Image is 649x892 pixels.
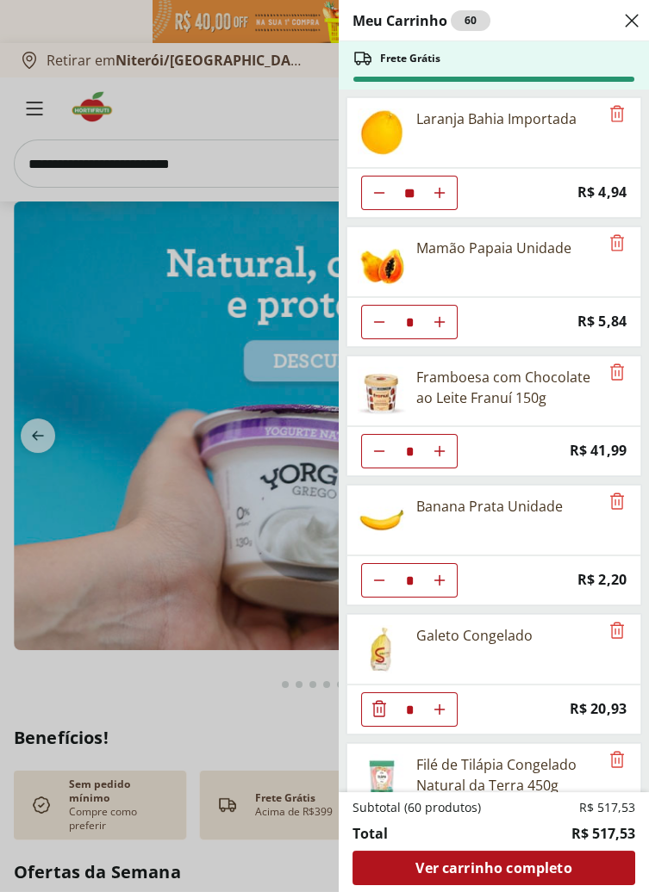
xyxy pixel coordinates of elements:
button: Diminuir Quantidade [362,176,396,210]
div: Filé de Tilápia Congelado Natural da Terra 450g [416,754,599,796]
span: R$ 517,53 [579,799,635,816]
input: Quantidade Atual [396,693,422,726]
img: Principal [358,625,406,673]
span: Frete Grátis [380,52,440,65]
span: R$ 4,94 [577,181,627,204]
input: Quantidade Atual [396,177,422,209]
button: Aumentar Quantidade [422,176,457,210]
button: Aumentar Quantidade [422,563,457,598]
span: R$ 5,84 [577,310,627,333]
input: Quantidade Atual [396,564,422,597]
button: Remove [607,362,627,383]
button: Aumentar Quantidade [422,305,457,339]
button: Diminuir Quantidade [362,692,396,727]
img: Filé de Tilápia Congelado Natural da Terra 450g [358,754,406,802]
button: Diminuir Quantidade [362,305,396,339]
input: Quantidade Atual [396,306,422,338]
span: R$ 2,20 [577,568,627,592]
button: Remove [607,492,627,512]
img: Principal [358,367,406,415]
span: R$ 517,53 [571,823,635,844]
button: Diminuir Quantidade [362,434,396,468]
div: Framboesa com Chocolate ao Leite Franuí 150g [416,367,599,408]
img: Mamão Papaia Unidade [358,238,406,286]
button: Remove [607,621,627,641]
span: R$ 20,93 [570,697,627,721]
button: Remove [607,104,627,125]
button: Remove [607,233,627,254]
span: Total [353,823,388,844]
span: Ver carrinho completo [415,861,571,875]
button: Aumentar Quantidade [422,692,457,727]
span: Subtotal (60 produtos) [353,799,481,816]
a: Ver carrinho completo [353,851,635,885]
div: Mamão Papaia Unidade [416,238,571,258]
img: Laranja Bahia Importada [358,108,406,157]
h2: Meu Carrinho [353,10,490,31]
button: Aumentar Quantidade [422,434,457,468]
div: Galeto Congelado [416,625,533,646]
input: Quantidade Atual [396,435,422,468]
button: Diminuir Quantidade [362,563,396,598]
button: Remove [607,750,627,771]
div: Laranja Bahia Importada [416,108,577,129]
img: Banana Prata Unidade [358,496,406,544]
div: Banana Prata Unidade [416,496,563,517]
div: 60 [451,10,490,31]
span: R$ 41,99 [570,439,627,462]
